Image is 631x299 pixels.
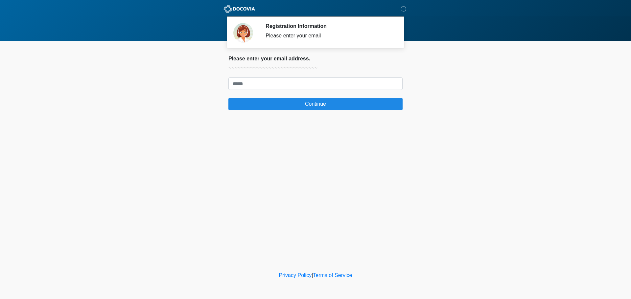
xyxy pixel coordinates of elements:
img: ABC Med Spa- GFEase Logo [222,5,257,13]
a: Privacy Policy [279,272,312,278]
p: ~~~~~~~~~~~~~~~~~~~~~~~~~~~~~ [228,64,403,72]
img: Agent Avatar [233,23,253,43]
a: | [312,272,313,278]
h2: Please enter your email address. [228,55,403,62]
button: Continue [228,98,403,110]
a: Terms of Service [313,272,352,278]
div: Please enter your email [266,32,393,40]
h2: Registration Information [266,23,393,29]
